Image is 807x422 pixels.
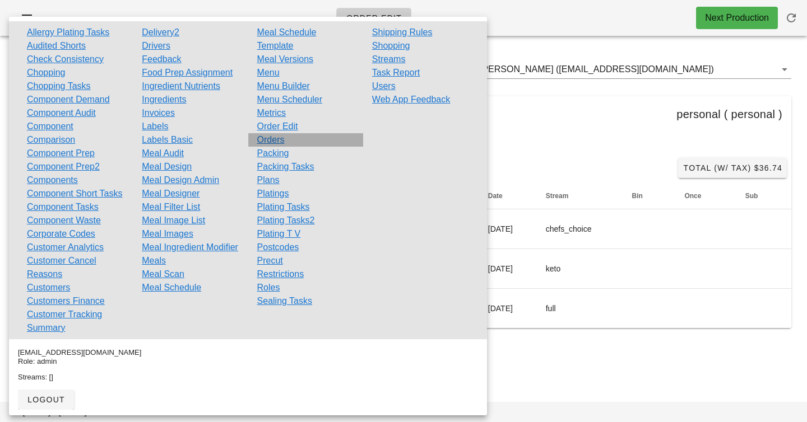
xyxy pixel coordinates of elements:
span: Quantity [94,192,122,200]
td: dinner [365,289,479,328]
button: View Menu [80,158,141,178]
th: Bin: Not sorted. Activate to sort ascending. [623,182,676,209]
th: Stream: Not sorted. Activate to sort ascending. [537,182,623,209]
td: Egg Scramble with Smoked Salmon [160,249,365,289]
td: 29532 [16,209,85,249]
span: Stream [546,192,569,200]
span: Bin [632,192,643,200]
span: Meal ID [25,192,48,200]
td: [DATE] [479,249,537,289]
div: cwkYfJ7FqfYq5Cz2uNFQRHKzg5o1 [16,132,791,153]
span: Date [488,192,503,200]
td: keto [537,249,623,289]
td: Two Rivers Chorizo Ragout Garganelli [160,209,365,249]
span: Total (w/ Tax) $36.74 [683,163,782,172]
td: full [537,289,623,328]
th: Time of day: Not sorted. Activate to sort ascending. [365,182,479,209]
a: [EMAIL_ADDRESS][DOMAIN_NAME] [126,105,319,123]
td: breakfast [365,249,479,289]
th: Sub: Not sorted. Activate to sort ascending. [736,182,791,209]
th: Meal ID: Not sorted. Activate to sort ascending. [16,182,85,209]
td: chefs_choice [537,209,623,249]
div: Next Production [705,11,769,25]
th: Quantity: Not sorted. Activate to sort ascending. [85,182,160,209]
div: [PERSON_NAME] ( ) personal ( personal ) [16,96,791,132]
span: Sub [745,192,758,200]
th: Meal: Not sorted. Activate to sort ascending. [160,182,365,209]
button: Add Meal [20,158,76,178]
td: [DATE] [479,289,537,328]
td: Beef Goulash with Egg Noodles [160,289,365,328]
span: Order Edit [346,13,402,22]
td: 35314 [16,289,85,328]
button: Total (w/ Tax) $36.74 [678,158,787,178]
span: Time of day [374,192,411,200]
td: single serve entree [365,209,479,249]
span: Once [684,192,701,200]
span: Add Meal [25,163,71,172]
span: View Menu [85,163,137,172]
td: 35336 [16,249,85,289]
button: Clear All Meals [365,158,456,178]
span: Meal [169,192,184,200]
th: Date: Not sorted. Activate to sort ascending. [479,182,537,209]
td: [DATE] [479,209,537,249]
a: Order Edit [336,8,411,28]
th: Once: Not sorted. Activate to sort ascending. [675,182,736,209]
span: Clear All Meals [369,163,451,172]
